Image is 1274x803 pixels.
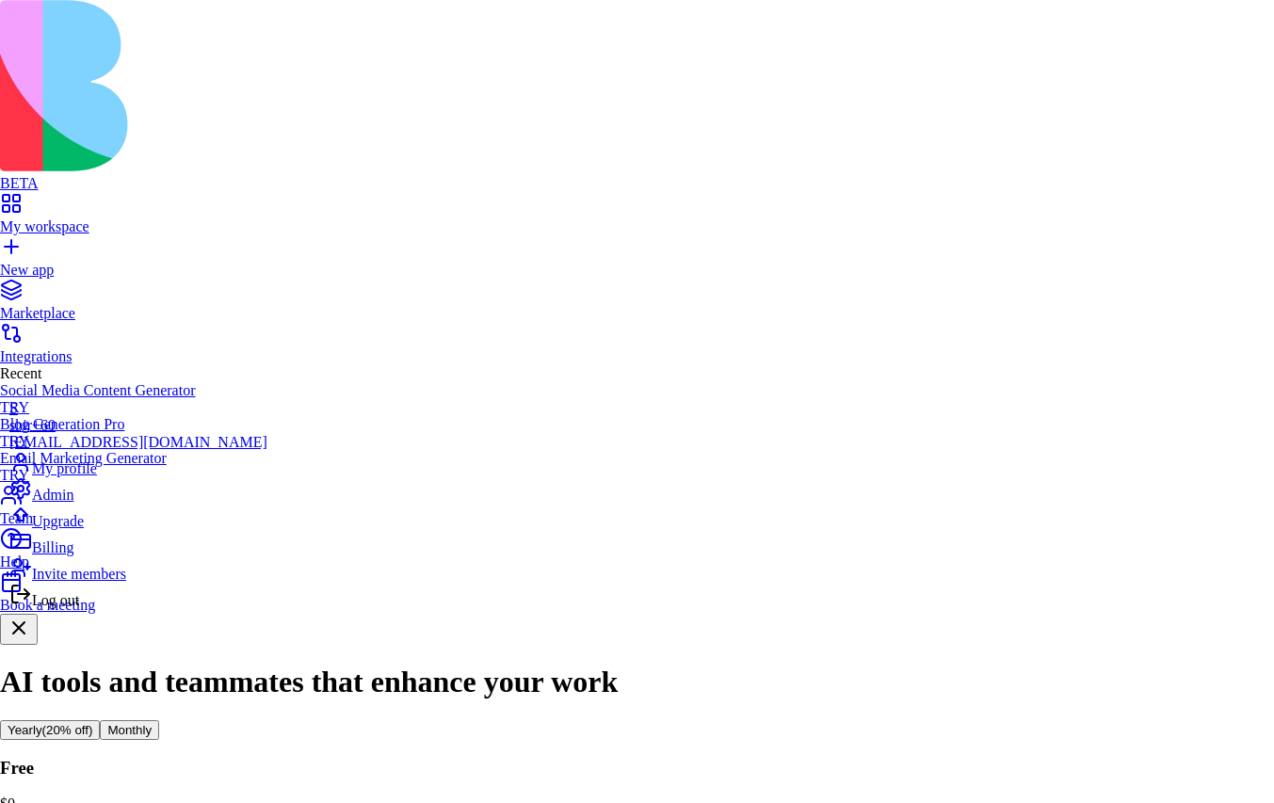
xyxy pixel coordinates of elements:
[32,566,126,582] span: Invite members
[9,556,267,583] a: Invite members
[32,592,79,608] span: Log out
[32,539,73,555] span: Billing
[32,460,97,476] span: My profile
[9,451,267,477] a: My profile
[9,477,267,504] a: Admin
[9,504,267,530] a: Upgrade
[32,487,73,503] span: Admin
[9,400,267,451] a: Sshir+60[EMAIL_ADDRESS][DOMAIN_NAME]
[9,417,267,434] div: shir+60
[9,530,267,556] a: Billing
[9,400,18,416] span: S
[32,513,84,529] span: Upgrade
[9,434,267,451] div: [EMAIL_ADDRESS][DOMAIN_NAME]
